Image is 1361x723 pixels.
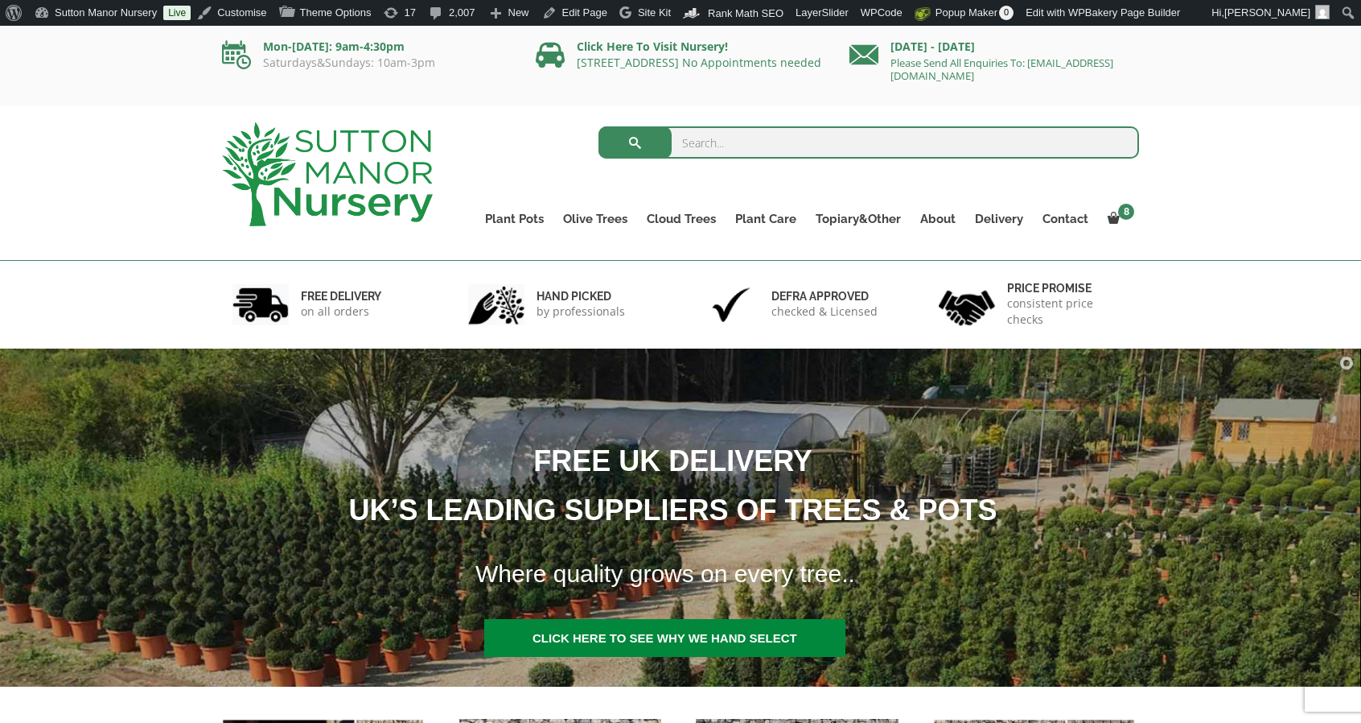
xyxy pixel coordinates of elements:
img: 2.jpg [468,284,524,325]
p: by professionals [537,304,625,320]
p: consistent price checks [1007,295,1129,328]
a: Plant Care [726,208,806,230]
span: 8 [1118,204,1134,220]
p: Saturdays&Sundays: 10am-3pm [222,56,512,69]
a: Delivery [965,208,1033,230]
h6: Defra approved [771,289,878,304]
a: About [911,208,965,230]
a: [STREET_ADDRESS] No Appointments needed [577,55,821,70]
a: Click Here To Visit Nursery! [577,39,728,54]
p: on all orders [301,304,381,320]
span: Rank Math SEO [708,7,783,19]
a: Contact [1033,208,1098,230]
h6: FREE DELIVERY [301,289,381,304]
a: Topiary&Other [806,208,911,230]
span: [PERSON_NAME] [1224,6,1310,19]
a: Olive Trees [553,208,637,230]
a: Please Send All Enquiries To: [EMAIL_ADDRESS][DOMAIN_NAME] [890,56,1113,83]
a: 8 [1098,208,1139,230]
img: 1.jpg [232,284,289,325]
input: Search... [598,126,1140,159]
a: Cloud Trees [637,208,726,230]
span: 0 [999,6,1014,20]
h6: hand picked [537,289,625,304]
h1: FREE UK DELIVERY UK’S LEADING SUPPLIERS OF TREES & POTS [81,436,1244,535]
h6: Price promise [1007,281,1129,295]
img: 4.jpg [939,280,995,329]
img: 3.jpg [703,284,759,325]
img: logo [222,122,433,226]
a: Live [163,6,191,20]
p: checked & Licensed [771,304,878,320]
a: Plant Pots [475,208,553,230]
span: Site Kit [638,6,671,19]
p: Mon-[DATE]: 9am-4:30pm [222,37,512,56]
h1: Where quality grows on every tree.. [455,550,1246,598]
p: [DATE] - [DATE] [849,37,1139,56]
